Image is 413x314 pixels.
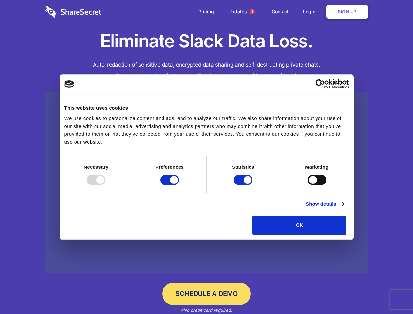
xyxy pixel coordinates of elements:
span: 1 [250,9,255,14]
h4: Auto-redaction of sensitive data, encrypted data sharing and self-destructing private chats. Shar... [45,60,368,81]
a: Contact [265,2,295,22]
a: Usercentrics Cookiebot - opens in a new window [292,79,349,89]
a: Sign Up [326,5,368,19]
a: Schedule a Demo [162,283,251,305]
strong: Necessary [84,164,109,170]
a: Login [297,2,325,22]
div: This website uses cookies [64,104,349,112]
img: logo [64,80,74,88]
h1: Eliminate Slack Data Loss. [45,29,368,53]
strong: Preferences [155,164,184,170]
button: OK [252,216,346,235]
strong: Marketing [305,164,329,170]
a: Wistia video thumbnail [45,92,368,274]
em: *No credit card required. [181,307,232,313]
a: Pricing [192,2,220,22]
img: logo-wordmark-white-trans-d4663122ce5f474addd5e946df7df03e33cb6a1c49d2221995e7729f52c070b2.svg [45,6,101,18]
div: We use cookies to personalize content and ads, and to analyze our traffic. We also share informat... [64,114,349,146]
a: Show details [306,200,344,208]
strong: Statistics [232,164,254,170]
